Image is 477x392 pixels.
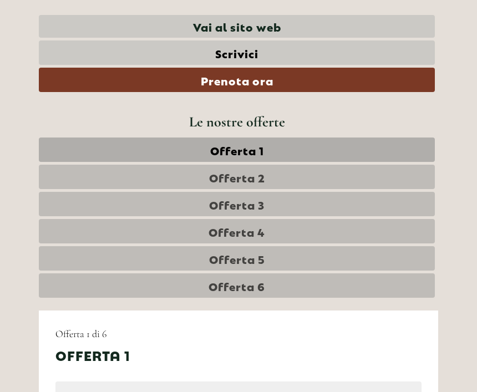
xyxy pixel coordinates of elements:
div: Offerta 1 [55,345,130,364]
a: Scrivici [39,40,435,65]
a: Vai al sito web [39,15,435,38]
div: [GEOGRAPHIC_DATA] [17,32,148,41]
span: Offerta 3 [209,196,265,212]
div: Buon giorno, come possiamo aiutarla? [8,30,154,64]
span: Offerta 5 [209,251,265,266]
span: Offerta 1 [210,142,264,157]
small: 14:55 [17,54,148,62]
div: Le nostre offerte [39,111,435,132]
span: Offerta 6 [209,278,265,293]
a: Prenota ora [39,68,435,92]
span: Offerta 1 di 6 [55,328,106,340]
span: Offerta 4 [209,223,265,239]
div: martedì [158,8,209,27]
button: Invia [301,287,366,312]
span: Offerta 2 [209,169,265,185]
